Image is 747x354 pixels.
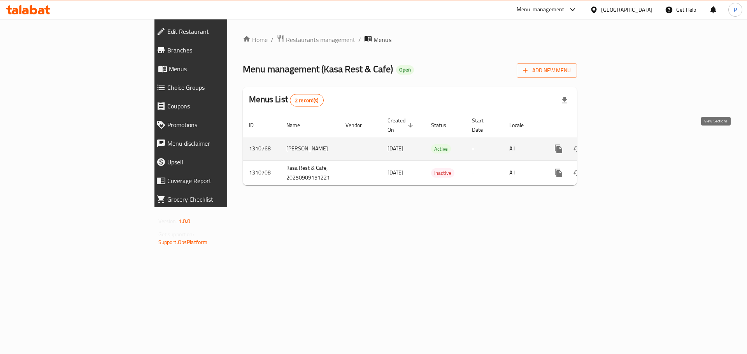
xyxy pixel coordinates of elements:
[167,45,273,55] span: Branches
[396,66,414,73] span: Open
[286,35,355,44] span: Restaurants management
[150,78,279,97] a: Choice Groups
[243,35,577,45] nav: breadcrumb
[509,120,534,130] span: Locale
[431,120,456,130] span: Status
[243,60,393,78] span: Menu management ( Kasa Rest & Cafe )
[169,64,273,73] span: Menus
[167,195,273,204] span: Grocery Checklist
[555,91,574,110] div: Export file
[472,116,494,134] span: Start Date
[150,190,279,209] a: Grocery Checklist
[517,5,565,14] div: Menu-management
[290,94,324,106] div: Total records count
[150,115,279,134] a: Promotions
[431,144,451,153] div: Active
[150,153,279,171] a: Upsell
[388,167,403,178] span: [DATE]
[286,120,310,130] span: Name
[466,137,503,160] td: -
[158,237,208,247] a: Support.OpsPlatform
[549,164,568,182] button: more
[568,140,587,158] button: Change Status
[167,83,273,92] span: Choice Groups
[167,157,273,167] span: Upsell
[388,143,403,153] span: [DATE]
[249,120,264,130] span: ID
[543,113,630,137] th: Actions
[249,94,323,106] h2: Menus List
[150,22,279,41] a: Edit Restaurant
[167,120,273,129] span: Promotions
[150,41,279,59] a: Branches
[388,116,416,134] span: Created On
[150,59,279,78] a: Menus
[517,63,577,78] button: Add New Menu
[150,134,279,153] a: Menu disclaimer
[179,216,191,226] span: 1.0.0
[167,176,273,185] span: Coverage Report
[568,164,587,182] button: Change Status
[277,35,355,45] a: Restaurants management
[158,229,194,239] span: Get support on:
[503,160,543,185] td: All
[290,97,323,104] span: 2 record(s)
[523,66,571,75] span: Add New Menu
[167,27,273,36] span: Edit Restaurant
[150,97,279,115] a: Coupons
[358,35,361,44] li: /
[167,139,273,148] span: Menu disclaimer
[373,35,391,44] span: Menus
[280,160,339,185] td: Kasa Rest & Cafe, 20250909151221
[431,169,454,178] span: Inactive
[280,137,339,160] td: [PERSON_NAME]
[601,5,652,14] div: [GEOGRAPHIC_DATA]
[431,145,451,153] span: Active
[167,101,273,111] span: Coupons
[243,113,630,185] table: enhanced table
[431,168,454,178] div: Inactive
[503,137,543,160] td: All
[345,120,372,130] span: Vendor
[150,171,279,190] a: Coverage Report
[158,216,177,226] span: Version:
[549,140,568,158] button: more
[466,160,503,185] td: -
[734,5,737,14] span: P
[396,65,414,75] div: Open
